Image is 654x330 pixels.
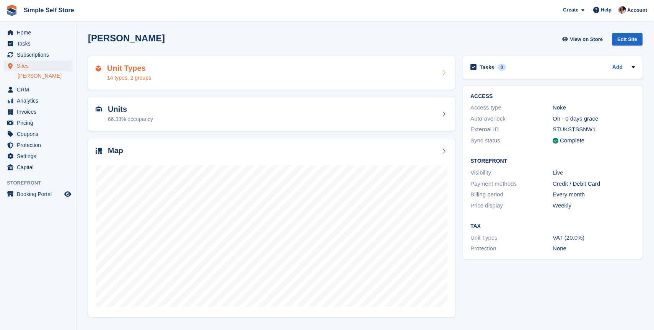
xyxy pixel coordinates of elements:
a: menu [4,27,72,38]
span: CRM [17,84,63,95]
span: Sites [17,60,63,71]
span: Analytics [17,95,63,106]
span: Pricing [17,118,63,128]
div: Visibility [470,168,553,177]
a: menu [4,84,72,95]
span: Create [563,6,578,14]
a: Units 66.33% occupancy [88,97,455,131]
a: View on Store [561,33,606,46]
a: menu [4,95,72,106]
a: menu [4,106,72,117]
div: 14 types, 2 groups [107,74,151,82]
a: Preview store [63,190,72,199]
span: Help [601,6,612,14]
h2: Map [108,146,123,155]
a: Map [88,139,455,317]
h2: [PERSON_NAME] [88,33,165,43]
div: Unit Types [470,234,553,242]
a: menu [4,129,72,139]
img: unit-type-icn-2b2737a686de81e16bb02015468b77c625bbabd49415b5ef34ead5e3b44a266d.svg [96,65,101,72]
div: External ID [470,125,553,134]
h2: Tasks [480,64,495,71]
span: View on Store [570,36,603,43]
a: menu [4,118,72,128]
span: Storefront [7,179,76,187]
div: Edit Site [612,33,643,46]
span: Protection [17,140,63,150]
div: None [553,244,635,253]
img: map-icn-33ee37083ee616e46c38cad1a60f524a97daa1e2b2c8c0bc3eb3415660979fc1.svg [96,148,102,154]
a: menu [4,49,72,60]
span: Coupons [17,129,63,139]
span: Capital [17,162,63,173]
div: Live [553,168,635,177]
a: menu [4,162,72,173]
div: VAT (20.0%) [553,234,635,242]
div: STUKSTSSNW1 [553,125,635,134]
div: Weekly [553,201,635,210]
div: 0 [498,64,506,71]
div: Every month [553,190,635,199]
div: Billing period [470,190,553,199]
a: Edit Site [612,33,643,49]
div: Protection [470,244,553,253]
span: Invoices [17,106,63,117]
div: Credit / Debit Card [553,180,635,188]
div: 66.33% occupancy [108,115,153,123]
h2: Tax [470,223,635,229]
div: Sync status [470,136,553,145]
div: On - 0 days grace [553,114,635,123]
h2: Units [108,105,153,114]
span: Home [17,27,63,38]
img: unit-icn-7be61d7bf1b0ce9d3e12c5938cc71ed9869f7b940bace4675aadf7bd6d80202e.svg [96,106,102,112]
a: Simple Self Store [21,4,77,16]
div: Access type [470,103,553,112]
div: Payment methods [470,180,553,188]
a: menu [4,38,72,49]
span: Settings [17,151,63,162]
h2: ACCESS [470,93,635,100]
a: Add [612,63,623,72]
span: Booking Portal [17,189,63,199]
span: Account [627,7,647,14]
img: stora-icon-8386f47178a22dfd0bd8f6a31ec36ba5ce8667c1dd55bd0f319d3a0aa187defe.svg [6,5,18,16]
a: [PERSON_NAME] [18,72,72,80]
div: Nokē [553,103,635,112]
h2: Storefront [470,158,635,164]
div: Complete [560,136,584,145]
h2: Unit Types [107,64,151,73]
div: Auto-overlock [470,114,553,123]
span: Subscriptions [17,49,63,60]
a: menu [4,140,72,150]
a: menu [4,151,72,162]
div: Price display [470,201,553,210]
a: Unit Types 14 types, 2 groups [88,56,455,90]
img: Scott McCutcheon [618,6,626,14]
a: menu [4,189,72,199]
span: Tasks [17,38,63,49]
a: menu [4,60,72,71]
